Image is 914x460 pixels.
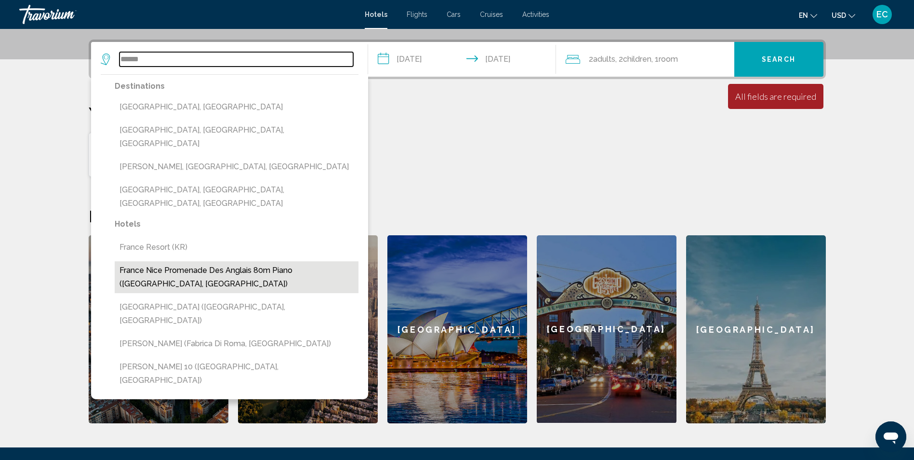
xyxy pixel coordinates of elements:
a: Cruises [480,11,503,18]
span: Search [762,56,795,64]
a: [GEOGRAPHIC_DATA] [686,235,826,423]
span: , 2 [615,53,651,66]
span: , 1 [651,53,678,66]
a: [GEOGRAPHIC_DATA] [89,235,228,423]
a: Travorium [19,5,355,24]
button: Search [734,42,823,77]
iframe: Bouton de lancement de la fenêtre de messagerie [875,421,906,452]
button: France Resort (KR) [115,238,358,257]
button: Travelers: 2 adults, 2 children [556,42,734,77]
button: Change currency [832,8,855,22]
button: [GEOGRAPHIC_DATA] ([GEOGRAPHIC_DATA], [GEOGRAPHIC_DATA]) [115,298,358,330]
a: [GEOGRAPHIC_DATA] [387,235,527,423]
button: [PERSON_NAME], [GEOGRAPHIC_DATA], [GEOGRAPHIC_DATA] [115,158,358,176]
button: User Menu [870,4,895,25]
span: Adults [593,54,615,64]
p: Hotels [115,217,358,231]
span: 2 [589,53,615,66]
button: [GEOGRAPHIC_DATA], [GEOGRAPHIC_DATA] [115,98,358,116]
button: Change language [799,8,817,22]
button: Hotels in [GEOGRAPHIC_DATA], [GEOGRAPHIC_DATA], [GEOGRAPHIC_DATA] (DXB)[DATE] - [DATE]1Room1Adult [89,132,328,177]
a: Hotels [365,11,387,18]
div: All fields are required [735,91,816,102]
a: Cars [447,11,461,18]
span: USD [832,12,846,19]
p: Your Recent Searches [89,103,826,122]
span: Children [623,54,651,64]
span: EC [876,10,888,19]
a: Flights [407,11,427,18]
button: [GEOGRAPHIC_DATA], [GEOGRAPHIC_DATA], [GEOGRAPHIC_DATA] [115,121,358,153]
button: [GEOGRAPHIC_DATA], [GEOGRAPHIC_DATA], [GEOGRAPHIC_DATA], [GEOGRAPHIC_DATA] [115,181,358,213]
button: Check-in date: Oct 18, 2025 Check-out date: Oct 25, 2025 [368,42,556,77]
button: France Nice Promenade Des Anglais 80m Piano ([GEOGRAPHIC_DATA], [GEOGRAPHIC_DATA]) [115,261,358,293]
a: Activities [522,11,549,18]
button: [PERSON_NAME] 10 ([GEOGRAPHIC_DATA], [GEOGRAPHIC_DATA]) [115,358,358,390]
div: Search widget [91,42,823,77]
a: [GEOGRAPHIC_DATA] [537,235,676,423]
h2: Featured Destinations [89,206,826,226]
button: [PERSON_NAME] (Fabrica Di Roma, [GEOGRAPHIC_DATA]) [115,335,358,353]
span: Room [659,54,678,64]
span: en [799,12,808,19]
p: Destinations [115,80,358,93]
